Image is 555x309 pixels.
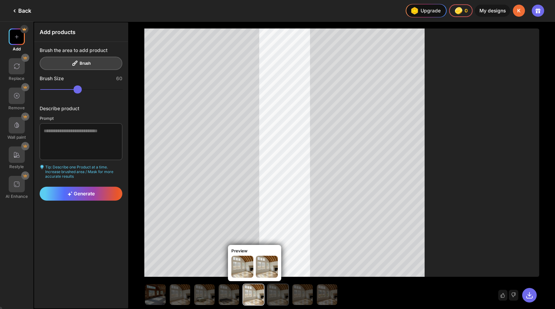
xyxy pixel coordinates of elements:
[8,105,25,110] div: Remove
[231,256,253,277] img: 28554562855582.webp
[13,46,21,51] div: Add
[40,116,122,121] div: Prompt
[68,191,95,197] span: Generate
[11,7,31,15] div: Back
[513,5,525,17] div: K
[40,165,122,179] div: Tip: Describe one Product at a time. Increase brushed area / Mask for more accurate results
[256,256,277,277] img: 769982769995.webp
[116,76,122,81] div: 60
[409,5,440,16] div: Upgrade
[9,164,24,169] div: Restyle
[409,5,420,16] img: upgrade-nav-btn-icon.gif
[7,135,26,140] div: Wall paint
[40,106,122,111] div: Describe product
[40,47,107,53] div: Brush the area to add product
[231,248,247,253] div: Preview
[40,165,44,169] img: textarea-hint-icon.svg
[465,8,468,14] span: 0
[475,5,510,17] div: My designs
[34,23,128,42] div: Add products
[40,76,64,81] div: Brush Size
[9,76,24,81] div: Replace
[6,194,28,199] div: AI Enhance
